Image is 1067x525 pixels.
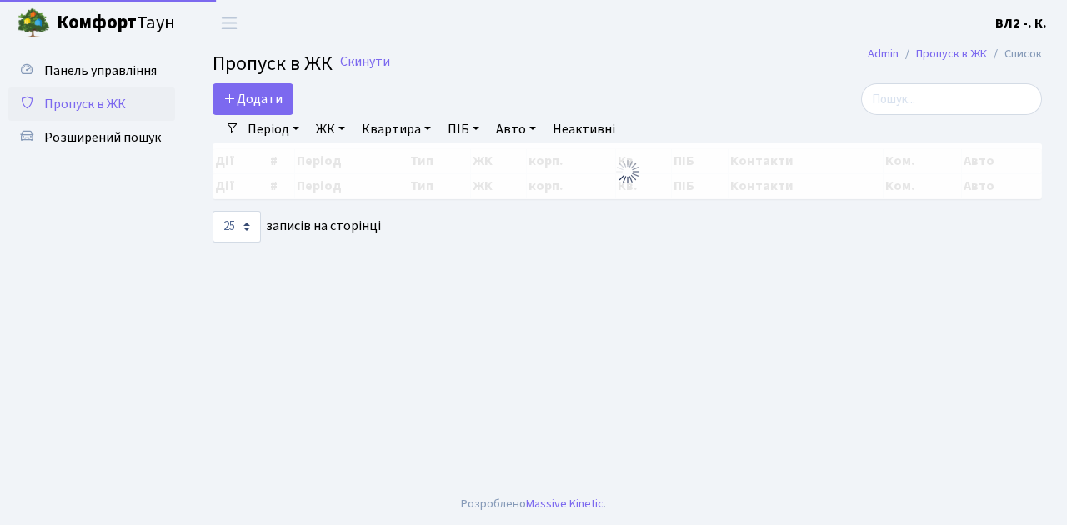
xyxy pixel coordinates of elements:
[213,83,293,115] a: Додати
[340,54,390,70] a: Скинути
[916,45,987,62] a: Пропуск в ЖК
[309,115,352,143] a: ЖК
[546,115,622,143] a: Неактивні
[223,90,283,108] span: Додати
[57,9,137,36] b: Комфорт
[995,14,1047,32] b: ВЛ2 -. К.
[17,7,50,40] img: logo.png
[241,115,306,143] a: Період
[8,54,175,87] a: Панель управління
[461,495,606,513] div: Розроблено .
[868,45,899,62] a: Admin
[44,95,126,113] span: Пропуск в ЖК
[57,9,175,37] span: Таун
[995,13,1047,33] a: ВЛ2 -. К.
[843,37,1067,72] nav: breadcrumb
[441,115,486,143] a: ПІБ
[44,128,161,147] span: Розширений пошук
[8,121,175,154] a: Розширений пошук
[213,49,333,78] span: Пропуск в ЖК
[987,45,1042,63] li: Список
[213,211,381,242] label: записів на сторінці
[8,87,175,121] a: Пропуск в ЖК
[614,158,641,185] img: Обробка...
[526,495,604,512] a: Massive Kinetic
[208,9,250,37] button: Переключити навігацію
[355,115,438,143] a: Квартира
[489,115,543,143] a: Авто
[861,83,1042,115] input: Пошук...
[213,211,261,242] select: записів на сторінці
[44,62,157,80] span: Панель управління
